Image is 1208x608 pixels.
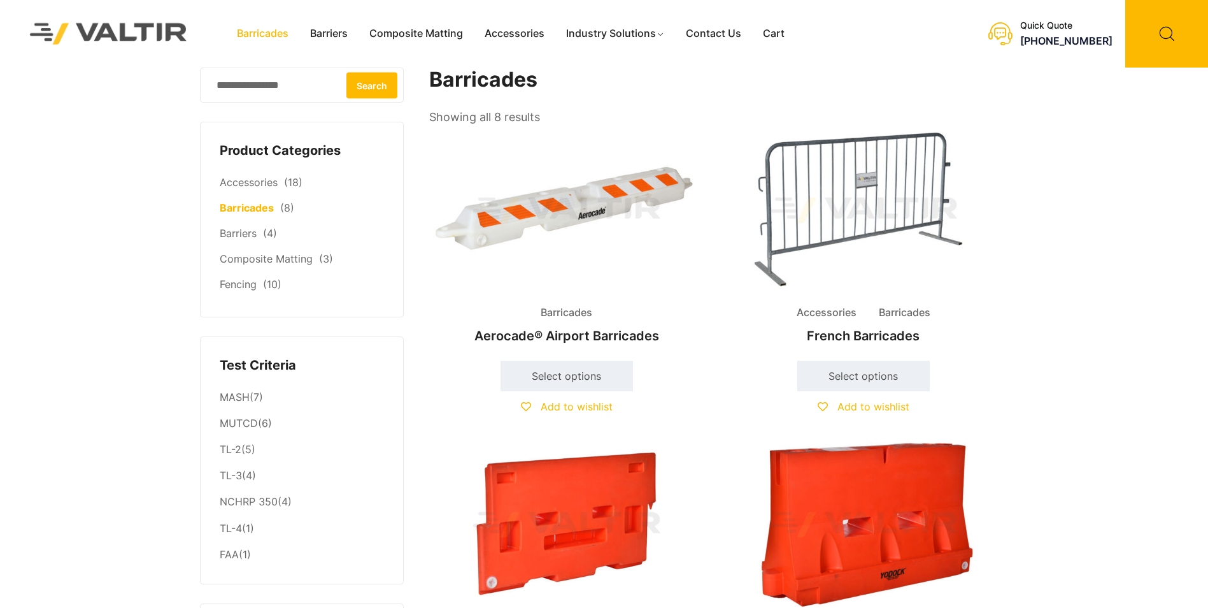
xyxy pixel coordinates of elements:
a: Accessories [220,176,278,189]
h4: Test Criteria [220,356,384,375]
a: Fencing [220,278,257,291]
span: Barricades [531,303,602,322]
a: TL-4 [220,522,242,535]
a: MASH [220,391,250,403]
span: (10) [263,278,281,291]
img: Valtir Rentals [13,6,204,61]
span: Accessories [787,303,866,322]
a: Cart [752,24,795,43]
span: Add to wishlist [837,400,909,413]
li: (1) [220,542,384,565]
h2: Aerocade® Airport Barricades [429,322,704,350]
a: FAA [220,548,239,561]
a: Accessories BarricadesFrench Barricades [726,127,1001,350]
li: (4) [220,489,384,516]
div: Quick Quote [1020,20,1112,31]
a: Barriers [299,24,359,43]
li: (6) [220,411,384,437]
a: Barricades [226,24,299,43]
span: (3) [319,252,333,265]
a: TL-2 [220,443,241,456]
a: Barriers [220,227,257,240]
a: Composite Matting [220,252,313,265]
a: Add to wishlist [521,400,613,413]
span: Add to wishlist [541,400,613,413]
li: (7) [220,384,384,410]
a: BarricadesAerocade® Airport Barricades [429,127,704,350]
span: (8) [280,201,294,214]
a: Barricades [220,201,274,214]
a: Add to wishlist [818,400,909,413]
a: Accessories [474,24,555,43]
a: [PHONE_NUMBER] [1020,34,1112,47]
a: MUTCD [220,417,258,430]
h1: Barricades [429,68,1002,92]
span: (18) [284,176,302,189]
a: Select options for “Aerocade® Airport Barricades” [501,361,633,391]
h4: Product Categories [220,141,384,161]
span: Barricades [869,303,940,322]
li: (5) [220,437,384,463]
li: (1) [220,516,384,542]
a: TL-3 [220,469,242,482]
a: NCHRP 350 [220,495,278,508]
a: Composite Matting [359,24,474,43]
a: Contact Us [675,24,752,43]
a: Industry Solutions [555,24,676,43]
a: Select options for “French Barricades” [797,361,930,391]
p: Showing all 8 results [429,106,540,128]
span: (4) [263,227,277,240]
li: (4) [220,463,384,489]
h2: French Barricades [726,322,1001,350]
button: Search [346,72,397,98]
